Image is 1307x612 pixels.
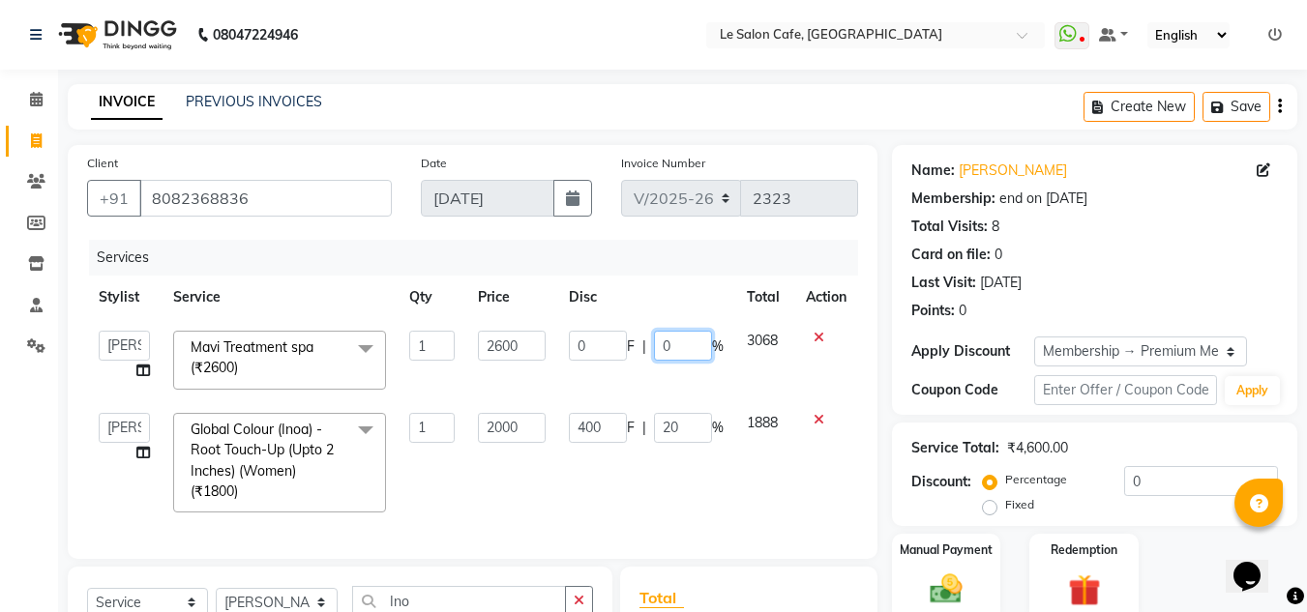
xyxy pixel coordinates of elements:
[421,155,447,172] label: Date
[642,336,646,357] span: |
[1225,376,1280,405] button: Apply
[959,301,966,321] div: 0
[621,155,705,172] label: Invoice Number
[191,421,334,500] span: Global Colour (Inoa) - Root Touch-Up (Upto 2 Inches) (Women) (₹1800)
[995,245,1002,265] div: 0
[911,301,955,321] div: Points:
[213,8,298,62] b: 08047224946
[992,217,999,237] div: 8
[712,336,724,357] span: %
[466,276,556,319] th: Price
[1005,496,1034,513] label: Fixed
[911,189,995,209] div: Membership:
[639,588,684,608] span: Total
[911,438,999,458] div: Service Total:
[911,245,991,265] div: Card on file:
[1051,541,1117,559] label: Redemption
[999,189,1087,209] div: end on [DATE]
[1034,375,1217,405] input: Enter Offer / Coupon Code
[49,8,182,62] img: logo
[87,276,162,319] th: Stylist
[911,273,976,293] div: Last Visit:
[911,472,971,492] div: Discount:
[911,341,1033,362] div: Apply Discount
[1084,92,1195,122] button: Create New
[900,541,993,559] label: Manual Payment
[91,85,163,120] a: INVOICE
[920,570,972,607] img: _cash.svg
[557,276,735,319] th: Disc
[89,240,873,276] div: Services
[238,359,247,376] a: x
[642,418,646,438] span: |
[398,276,467,319] th: Qty
[1226,535,1288,593] iframe: chat widget
[712,418,724,438] span: %
[87,180,141,217] button: +91
[980,273,1022,293] div: [DATE]
[911,160,955,181] div: Name:
[747,414,778,431] span: 1888
[735,276,794,319] th: Total
[162,276,398,319] th: Service
[238,482,247,500] a: x
[627,418,635,438] span: F
[911,217,988,237] div: Total Visits:
[794,276,858,319] th: Action
[1005,471,1067,488] label: Percentage
[139,180,392,217] input: Search by Name/Mobile/Email/Code
[1007,438,1068,458] div: ₹4,600.00
[1203,92,1270,122] button: Save
[627,336,635,357] span: F
[959,160,1067,181] a: [PERSON_NAME]
[186,93,322,110] a: PREVIOUS INVOICES
[87,155,118,172] label: Client
[911,380,1033,400] div: Coupon Code
[191,338,313,376] span: Mavi Treatment spa (₹2600)
[747,332,778,349] span: 3068
[1058,570,1111,610] img: _gift.svg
